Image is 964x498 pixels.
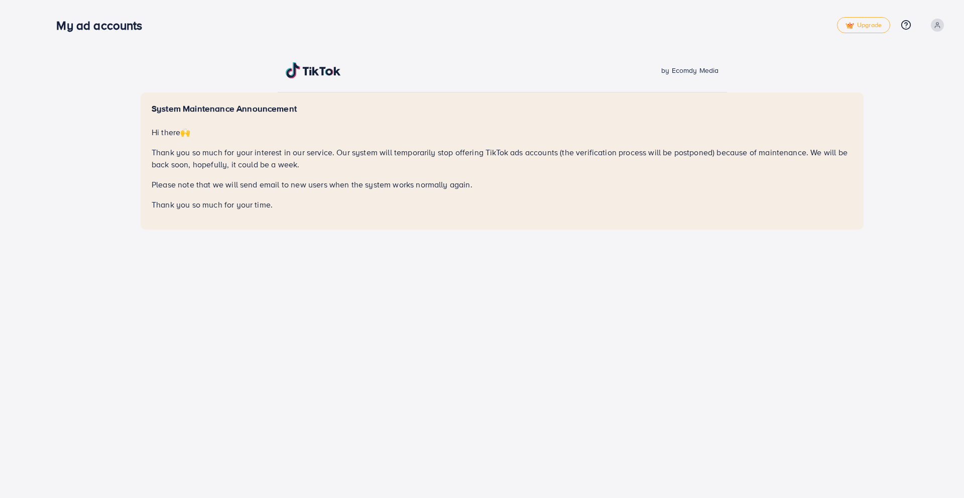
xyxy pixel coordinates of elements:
[846,22,882,29] span: Upgrade
[152,146,853,170] p: Thank you so much for your interest in our service. Our system will temporarily stop offering Tik...
[180,127,190,138] span: 🙌
[152,126,853,138] p: Hi there
[846,22,854,29] img: tick
[661,65,718,75] span: by Ecomdy Media
[152,104,853,114] h5: System Maintenance Announcement
[286,62,341,78] img: TikTok
[56,18,150,33] h3: My ad accounts
[837,17,890,33] a: tickUpgrade
[152,198,853,211] p: Thank you so much for your time.
[152,178,853,190] p: Please note that we will send email to new users when the system works normally again.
